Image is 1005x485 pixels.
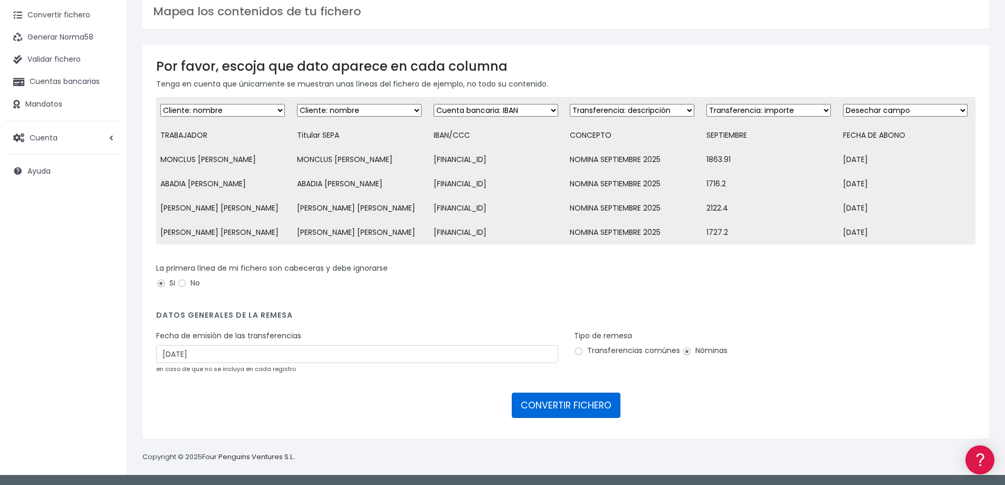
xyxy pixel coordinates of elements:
td: [PERSON_NAME] [PERSON_NAME] [293,196,429,221]
td: 1716.2 [702,172,839,196]
a: API [11,270,200,286]
button: Contáctanos [11,282,200,301]
td: MONCLUS [PERSON_NAME] [156,148,293,172]
td: [DATE] [839,148,975,172]
a: Cuenta [5,127,121,149]
td: [FINANCIAL_ID] [429,196,566,221]
td: 1863.91 [702,148,839,172]
button: CONVERTIR FICHERO [512,393,620,418]
div: Convertir ficheros [11,117,200,127]
a: Convertir fichero [5,4,121,26]
td: ABADIA [PERSON_NAME] [156,172,293,196]
a: Información general [11,90,200,106]
label: La primera línea de mi fichero son cabeceras y debe ignorarse [156,263,388,274]
td: MONCLUS [PERSON_NAME] [293,148,429,172]
a: Problemas habituales [11,150,200,166]
div: Programadores [11,253,200,263]
h3: Por favor, escoja que dato aparece en cada columna [156,59,975,74]
td: NOMINA SEPTIEMBRE 2025 [566,196,702,221]
td: [DATE] [839,196,975,221]
td: Titular SEPA [293,123,429,148]
td: [FINANCIAL_ID] [429,221,566,245]
h3: Mapea los contenidos de tu fichero [153,5,979,18]
td: NOMINA SEPTIEMBRE 2025 [566,172,702,196]
td: NOMINA SEPTIEMBRE 2025 [566,148,702,172]
a: Mandatos [5,93,121,116]
td: [PERSON_NAME] [PERSON_NAME] [156,196,293,221]
p: Copyright © 2025 . [142,452,296,463]
p: Tenga en cuenta que únicamente se muestran unas líneas del fichero de ejemplo, no todo su contenido. [156,78,975,90]
a: Videotutoriales [11,166,200,183]
a: Perfiles de empresas [11,183,200,199]
a: Ayuda [5,160,121,182]
label: Nóminas [682,345,728,356]
label: Tipo de remesa [574,330,632,341]
a: Validar fichero [5,49,121,71]
td: [FINANCIAL_ID] [429,172,566,196]
label: Si [156,278,175,289]
span: Ayuda [27,166,51,176]
td: 2122.4 [702,196,839,221]
td: ABADIA [PERSON_NAME] [293,172,429,196]
td: 1727.2 [702,221,839,245]
a: General [11,226,200,243]
label: Fecha de emisión de las transferencias [156,330,301,341]
td: NOMINA SEPTIEMBRE 2025 [566,221,702,245]
td: [PERSON_NAME] [PERSON_NAME] [156,221,293,245]
label: Transferencias comúnes [574,345,680,356]
a: Four Penguins Ventures S.L. [202,452,294,462]
a: Formatos [11,134,200,150]
td: [PERSON_NAME] [PERSON_NAME] [293,221,429,245]
td: FECHA DE ABONO [839,123,975,148]
label: No [177,278,200,289]
small: en caso de que no se incluya en cada registro [156,365,296,373]
span: Cuenta [30,132,58,142]
a: Generar Norma58 [5,26,121,49]
a: Cuentas bancarias [5,71,121,93]
a: POWERED BY ENCHANT [145,304,203,314]
td: CONCEPTO [566,123,702,148]
h4: Datos generales de la remesa [156,311,975,325]
td: [DATE] [839,221,975,245]
td: [DATE] [839,172,975,196]
td: IBAN/CCC [429,123,566,148]
td: SEPTIEMBRE [702,123,839,148]
div: Información general [11,73,200,83]
td: TRABAJADOR [156,123,293,148]
td: [FINANCIAL_ID] [429,148,566,172]
div: Facturación [11,210,200,220]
